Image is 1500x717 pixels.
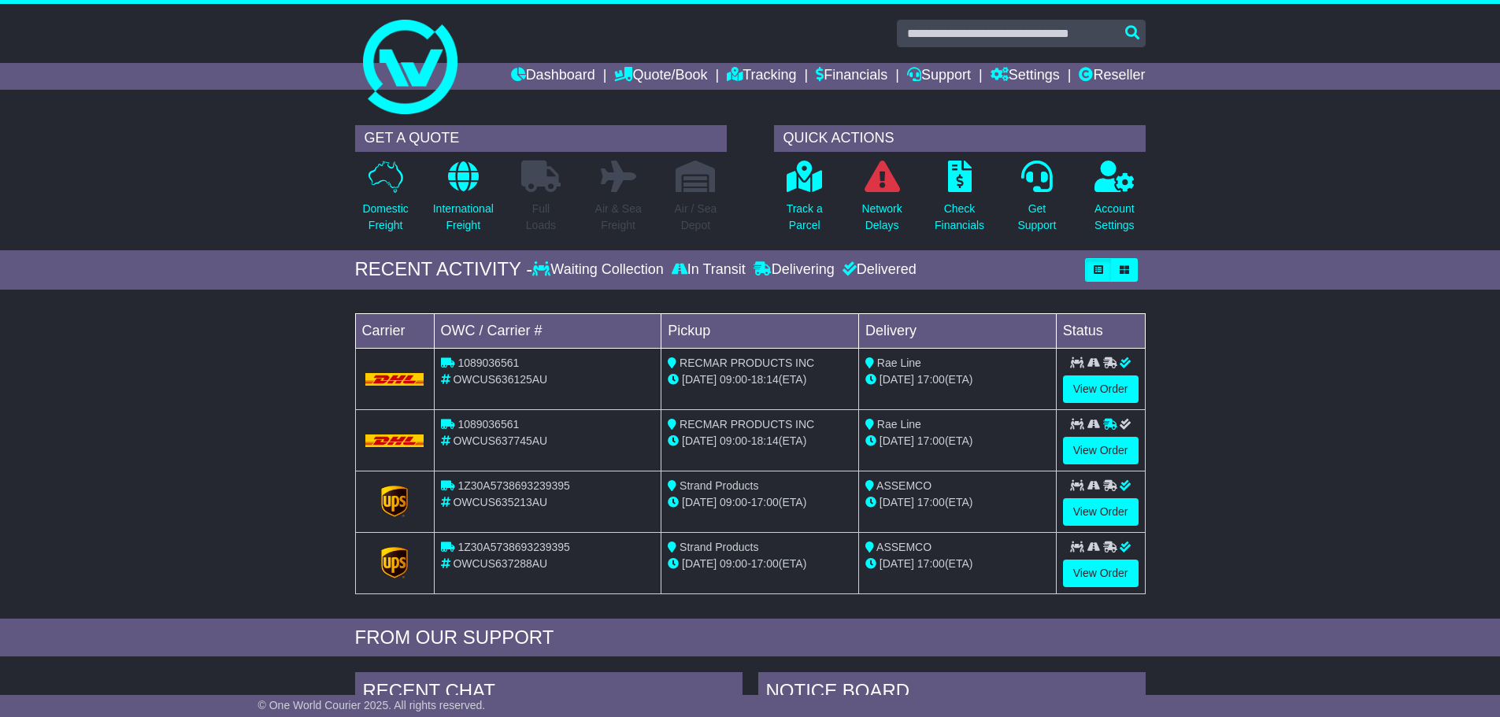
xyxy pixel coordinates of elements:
p: Check Financials [935,201,984,234]
span: 1089036561 [457,357,519,369]
a: Support [907,63,971,90]
span: 17:00 [917,557,945,570]
div: Delivered [839,261,917,279]
span: Strand Products [680,541,758,553]
div: RECENT CHAT [355,672,743,715]
span: OWCUS636125AU [453,373,547,386]
a: Settings [991,63,1060,90]
div: NOTICE BOARD [758,672,1146,715]
div: - (ETA) [668,433,852,449]
div: (ETA) [865,433,1050,449]
span: Rae Line [877,418,921,431]
a: View Order [1063,498,1139,526]
img: GetCarrierServiceLogo [381,486,408,517]
p: Air / Sea Depot [675,201,717,234]
span: [DATE] [880,496,914,508]
a: InternationalFreight [432,160,494,242]
a: AccountSettings [1094,160,1135,242]
p: Domestic Freight [362,201,408,234]
td: OWC / Carrier # [434,313,661,348]
a: View Order [1063,375,1139,403]
span: 18:14 [751,434,779,447]
span: 17:00 [751,557,779,570]
div: RECENT ACTIVITY - [355,258,533,281]
a: View Order [1063,560,1139,587]
div: (ETA) [865,371,1050,388]
span: RECMAR PRODUCTS INC [680,357,814,369]
td: Pickup [661,313,859,348]
a: Reseller [1079,63,1145,90]
div: - (ETA) [668,494,852,511]
span: 1Z30A5738693239395 [457,479,569,492]
a: NetworkDelays [861,160,902,242]
span: 17:00 [917,496,945,508]
div: In Transit [668,261,750,279]
div: - (ETA) [668,556,852,572]
a: Financials [816,63,887,90]
span: 09:00 [720,434,747,447]
span: OWCUS637745AU [453,434,547,447]
div: (ETA) [865,556,1050,572]
p: Get Support [1017,201,1056,234]
td: Carrier [355,313,434,348]
a: Dashboard [511,63,595,90]
a: Tracking [727,63,796,90]
a: CheckFinancials [934,160,985,242]
span: [DATE] [880,373,914,386]
a: GetSupport [1017,160,1057,242]
span: [DATE] [682,496,717,508]
img: GetCarrierServiceLogo [381,547,408,578]
span: 09:00 [720,373,747,386]
span: [DATE] [682,434,717,447]
a: Quote/Book [614,63,707,90]
span: 18:14 [751,373,779,386]
span: [DATE] [682,373,717,386]
div: (ETA) [865,494,1050,511]
img: DHL.png [365,373,424,386]
a: DomesticFreight [361,160,409,242]
span: [DATE] [880,557,914,570]
div: GET A QUOTE [355,125,727,152]
span: 17:00 [917,373,945,386]
div: Delivering [750,261,839,279]
td: Status [1056,313,1145,348]
p: Network Delays [861,201,902,234]
a: Track aParcel [786,160,824,242]
span: 09:00 [720,496,747,508]
div: Waiting Collection [532,261,667,279]
span: [DATE] [880,434,914,447]
span: [DATE] [682,557,717,570]
p: International Freight [433,201,494,234]
span: RECMAR PRODUCTS INC [680,418,814,431]
span: OWCUS637288AU [453,557,547,570]
span: 17:00 [917,434,945,447]
span: 1089036561 [457,418,519,431]
div: QUICK ACTIONS [774,125,1146,152]
p: Account Settings [1094,201,1135,234]
span: Strand Products [680,479,758,492]
td: Delivery [858,313,1056,348]
img: DHL.png [365,434,424,447]
span: OWCUS635213AU [453,496,547,508]
span: 1Z30A5738693239395 [457,541,569,553]
span: © One World Courier 2025. All rights reserved. [258,699,486,711]
a: View Order [1063,437,1139,464]
p: Full Loads [521,201,561,234]
span: 17:00 [751,496,779,508]
p: Air & Sea Freight [595,201,642,234]
span: ASSEMCO [876,479,931,492]
div: FROM OUR SUPPORT [355,626,1146,649]
span: Rae Line [877,357,921,369]
p: Track a Parcel [787,201,823,234]
span: ASSEMCO [876,541,931,553]
span: 09:00 [720,557,747,570]
div: - (ETA) [668,371,852,388]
